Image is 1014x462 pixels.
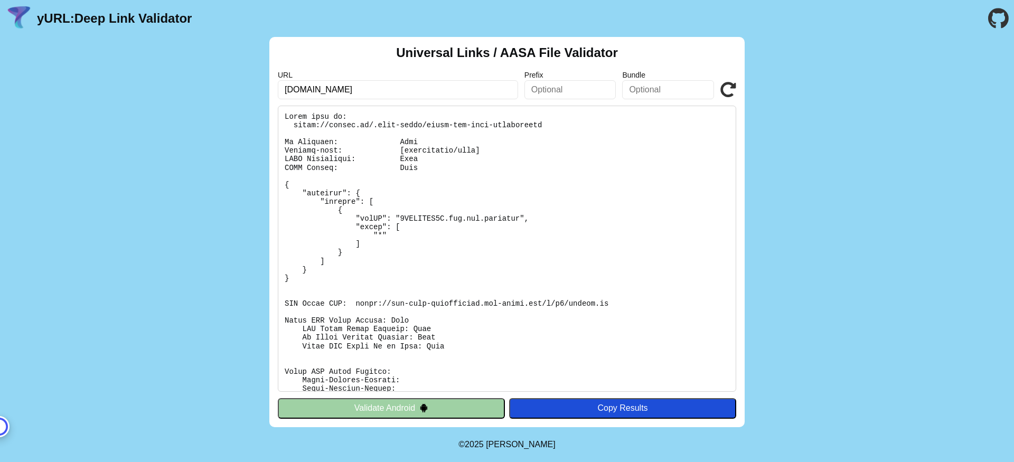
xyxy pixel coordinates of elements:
div: Copy Results [514,403,731,413]
input: Required [278,80,518,99]
a: Michael Ibragimchayev's Personal Site [486,440,556,449]
label: Bundle [622,71,714,79]
label: URL [278,71,518,79]
img: yURL Logo [5,5,33,32]
h2: Universal Links / AASA File Validator [396,45,618,60]
input: Optional [524,80,616,99]
button: Validate Android [278,398,505,418]
span: 2025 [465,440,484,449]
button: Copy Results [509,398,736,418]
a: yURL:Deep Link Validator [37,11,192,26]
input: Optional [622,80,714,99]
img: droidIcon.svg [419,403,428,412]
footer: © [458,427,555,462]
pre: Lorem ipsu do: sitam://consec.ad/.elit-seddo/eiusm-tem-inci-utlaboreetd Ma Aliquaen: Admi Veniamq... [278,106,736,392]
label: Prefix [524,71,616,79]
